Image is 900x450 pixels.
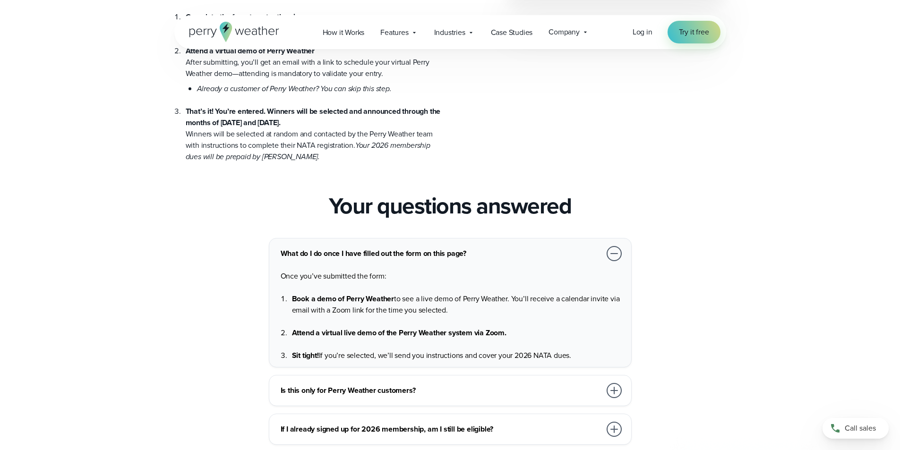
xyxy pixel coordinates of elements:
[315,23,373,42] a: How it Works
[292,293,394,304] b: Book a demo of Perry Weather
[186,45,315,56] strong: Attend a virtual demo of Perry Weather
[679,26,709,38] span: Try it free
[292,339,624,361] li: If you’re selected, we’ll send you instructions and cover your 2026 NATA dues.
[281,385,601,396] h3: Is this only for Perry Weather customers?
[186,34,443,94] li: After submitting, you’ll get an email with a link to schedule your virtual Perry Weather demo—att...
[329,193,572,219] h2: Your questions answered
[668,21,720,43] a: Try it free
[323,27,365,38] span: How it Works
[186,140,430,162] em: Your 2026 membership dues will be prepaid by [PERSON_NAME].
[281,424,601,435] h3: If I already signed up for 2026 membership, am I still be eligible?
[292,327,506,338] strong: Attend a virtual live demo of the Perry Weather system via Zoom.
[186,11,322,22] strong: Complete the form to enter the giveaway.
[633,26,652,38] a: Log in
[186,11,443,34] li: You will receive an email confirmation after submission.
[434,27,465,38] span: Industries
[633,26,652,37] span: Log in
[845,423,876,434] span: Call sales
[186,94,443,162] li: Winners will be selected at random and contacted by the Perry Weather team with instructions to c...
[380,27,408,38] span: Features
[823,418,889,439] a: Call sales
[292,350,319,361] strong: Sit tight!
[281,271,624,282] p: Once you’ve submitted the form:
[197,83,392,94] em: Already a customer of Perry Weather? You can skip this step.
[186,106,441,128] strong: That’s it! You’re entered. Winners will be selected and announced through the months of [DATE] an...
[549,26,580,38] span: Company
[292,293,624,316] p: to see a live demo of Perry Weather. You’ll receive a calendar invite via email with a Zoom link ...
[483,23,541,42] a: Case Studies
[491,27,533,38] span: Case Studies
[281,248,601,259] h3: What do I do once I have filled out the form on this page?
